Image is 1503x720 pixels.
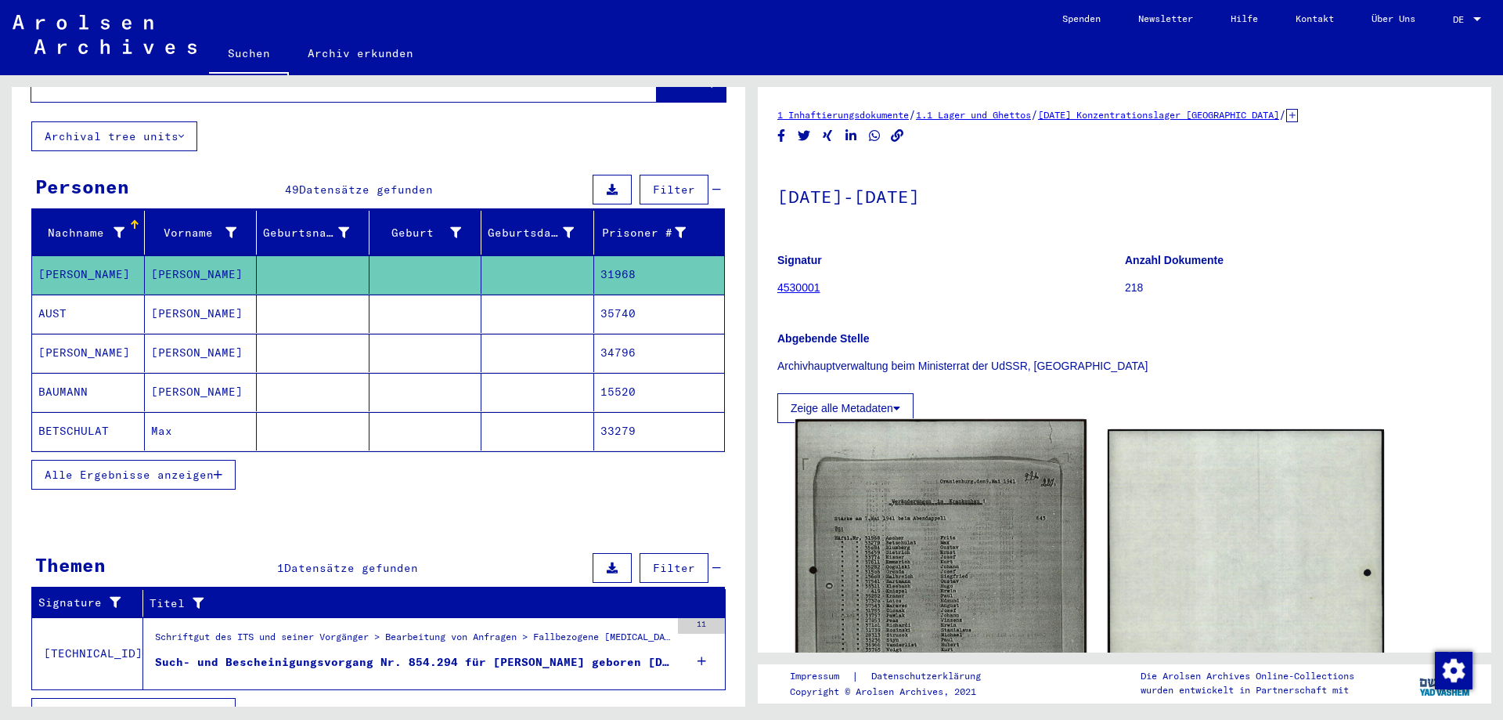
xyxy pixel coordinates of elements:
[263,225,349,241] div: Geburtsname
[35,551,106,579] div: Themen
[151,220,257,245] div: Vorname
[600,220,706,245] div: Prisoner #
[32,334,145,372] mat-cell: [PERSON_NAME]
[594,412,725,450] mat-cell: 33279
[285,183,299,197] span: 49
[299,183,433,197] span: Datensätze gefunden
[32,617,143,689] td: [TECHNICAL_ID]
[376,220,481,245] div: Geburt‏
[773,126,790,146] button: Share on Facebook
[35,172,129,201] div: Personen
[777,161,1472,230] h1: [DATE]-[DATE]
[820,126,836,146] button: Share on Xing
[1416,664,1475,703] img: yv_logo.png
[594,255,725,294] mat-cell: 31968
[31,121,197,151] button: Archival tree units
[45,468,214,482] span: Alle Ergebnisse anzeigen
[594,373,725,411] mat-cell: 15520
[1141,669,1354,683] p: Die Arolsen Archives Online-Collections
[32,412,145,450] mat-cell: BETSCHULAT
[909,107,916,121] span: /
[640,175,708,204] button: Filter
[653,561,695,575] span: Filter
[790,685,1000,699] p: Copyright © Arolsen Archives, 2021
[32,211,145,255] mat-header-cell: Nachname
[289,34,432,72] a: Archiv erkunden
[1434,651,1472,689] div: Zustimmung ändern
[145,211,258,255] mat-header-cell: Vorname
[777,254,822,266] b: Signatur
[1038,109,1279,121] a: [DATE] Konzentrationslager [GEOGRAPHIC_DATA]
[263,220,369,245] div: Geburtsname
[284,561,418,575] span: Datensätze gefunden
[594,295,725,333] mat-cell: 35740
[150,591,710,616] div: Titel
[1125,254,1224,266] b: Anzahl Dokumente
[209,34,289,75] a: Suchen
[38,220,144,245] div: Nachname
[32,295,145,333] mat-cell: AUST
[145,255,258,294] mat-cell: [PERSON_NAME]
[369,211,482,255] mat-header-cell: Geburt‏
[1435,652,1472,689] img: Zustimmung ändern
[151,225,237,241] div: Vorname
[843,126,860,146] button: Share on LinkedIn
[777,393,914,423] button: Zeige alle Metadaten
[155,630,670,652] div: Schriftgut des ITS und seiner Vorgänger > Bearbeitung von Anfragen > Fallbezogene [MEDICAL_DATA] ...
[376,225,462,241] div: Geburt‏
[640,553,708,583] button: Filter
[1279,107,1286,121] span: /
[678,618,725,634] div: 11
[867,126,883,146] button: Share on WhatsApp
[45,706,214,720] span: Alle Ergebnisse anzeigen
[13,15,196,54] img: Arolsen_neg.svg
[777,358,1472,374] p: Archivhauptverwaltung beim Ministerrat der UdSSR, [GEOGRAPHIC_DATA]
[488,225,574,241] div: Geburtsdatum
[1125,280,1472,296] p: 218
[155,654,670,671] div: Such- und Bescheinigungsvorgang Nr. 854.294 für [PERSON_NAME] geboren [DEMOGRAPHIC_DATA]
[145,295,258,333] mat-cell: [PERSON_NAME]
[653,183,695,197] span: Filter
[777,109,909,121] a: 1 Inhaftierungsdokumente
[145,373,258,411] mat-cell: [PERSON_NAME]
[150,595,694,612] div: Titel
[594,334,725,372] mat-cell: 34796
[488,220,593,245] div: Geburtsdatum
[1031,107,1038,121] span: /
[796,126,813,146] button: Share on Twitter
[38,595,131,611] div: Signature
[777,281,820,294] a: 4530001
[257,211,369,255] mat-header-cell: Geburtsname
[790,668,1000,685] div: |
[31,460,236,490] button: Alle Ergebnisse anzeigen
[600,225,687,241] div: Prisoner #
[38,591,146,616] div: Signature
[1141,683,1354,697] p: wurden entwickelt in Partnerschaft mit
[145,412,258,450] mat-cell: Max
[859,668,1000,685] a: Datenschutzerklärung
[32,373,145,411] mat-cell: BAUMANN
[777,332,869,345] b: Abgebende Stelle
[1453,14,1470,25] span: DE
[916,109,1031,121] a: 1.1 Lager und Ghettos
[32,255,145,294] mat-cell: [PERSON_NAME]
[481,211,594,255] mat-header-cell: Geburtsdatum
[889,126,906,146] button: Copy link
[277,561,284,575] span: 1
[790,668,852,685] a: Impressum
[38,225,124,241] div: Nachname
[145,334,258,372] mat-cell: [PERSON_NAME]
[594,211,725,255] mat-header-cell: Prisoner #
